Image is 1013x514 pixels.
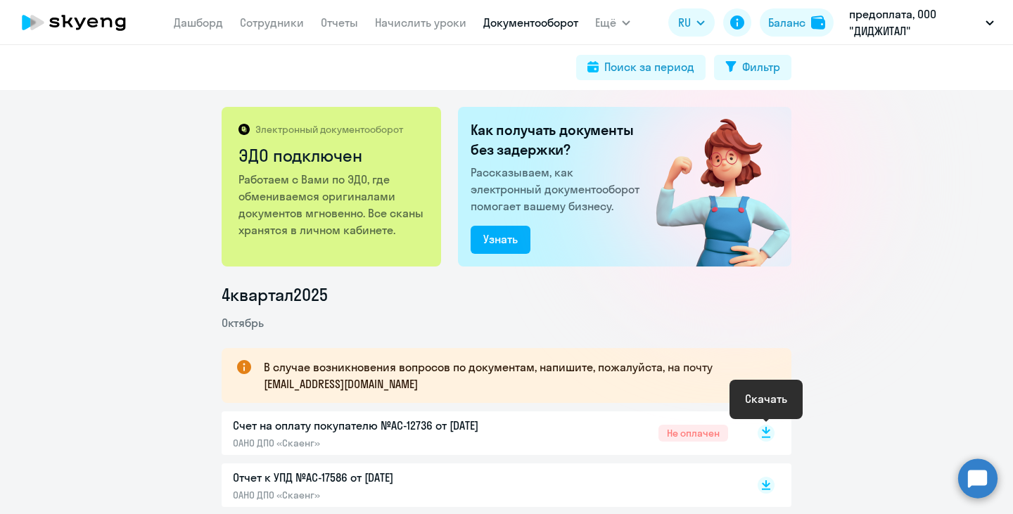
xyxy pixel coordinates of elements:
[483,15,578,30] a: Документооборот
[240,15,304,30] a: Сотрудники
[842,6,1001,39] button: предоплата, ООО "ДИДЖИТАЛ"
[233,417,528,434] p: Счет на оплату покупателю №AC-12736 от [DATE]
[745,390,787,407] div: Скачать
[849,6,980,39] p: предоплата, ООО "ДИДЖИТАЛ"
[174,15,223,30] a: Дашборд
[233,417,728,449] a: Счет на оплату покупателю №AC-12736 от [DATE]ОАНО ДПО «Скаенг»Не оплачен
[222,283,791,306] li: 4 квартал 2025
[658,425,728,442] span: Не оплачен
[760,8,834,37] button: Балансbalance
[471,226,530,254] button: Узнать
[768,14,805,31] div: Баланс
[233,469,728,501] a: Отчет к УПД №AC-17586 от [DATE]ОАНО ДПО «Скаенг»
[471,164,645,214] p: Рассказываем, как электронный документооборот помогает вашему бизнесу.
[255,123,403,136] p: Электронный документооборот
[264,359,766,392] p: В случае возникновения вопросов по документам, напишите, пожалуйста, на почту [EMAIL_ADDRESS][DOM...
[811,15,825,30] img: balance
[604,58,694,75] div: Поиск за период
[678,14,691,31] span: RU
[483,231,518,248] div: Узнать
[375,15,466,30] a: Начислить уроки
[238,171,426,238] p: Работаем с Вами по ЭДО, где обмениваемся оригиналами документов мгновенно. Все сканы хранятся в л...
[321,15,358,30] a: Отчеты
[471,120,645,160] h2: Как получать документы без задержки?
[595,14,616,31] span: Ещё
[633,107,791,266] img: connected
[233,489,528,501] p: ОАНО ДПО «Скаенг»
[222,316,264,330] span: Октябрь
[668,8,715,37] button: RU
[576,55,706,80] button: Поиск за период
[714,55,791,80] button: Фильтр
[238,144,426,167] h2: ЭДО подключен
[233,437,528,449] p: ОАНО ДПО «Скаенг»
[595,8,630,37] button: Ещё
[742,58,780,75] div: Фильтр
[233,469,528,486] p: Отчет к УПД №AC-17586 от [DATE]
